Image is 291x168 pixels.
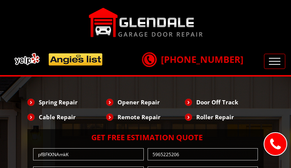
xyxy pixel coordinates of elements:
li: Door Off Track [185,96,264,109]
li: Roller Repair [185,110,264,123]
button: Toggle navigation [264,54,285,69]
img: add.png [11,50,106,69]
li: Remote Repair [106,110,185,123]
input: Name [33,148,144,160]
img: Glendale.png [89,8,203,37]
li: Spring Repair [27,96,106,109]
a: [PHONE_NUMBER] [142,53,243,66]
li: Cable Repair [27,110,106,123]
img: call.png [140,50,159,69]
input: Phone [148,148,258,160]
li: Opener Repair [106,96,185,109]
h2: Get Free Estimation Quote [31,133,260,142]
